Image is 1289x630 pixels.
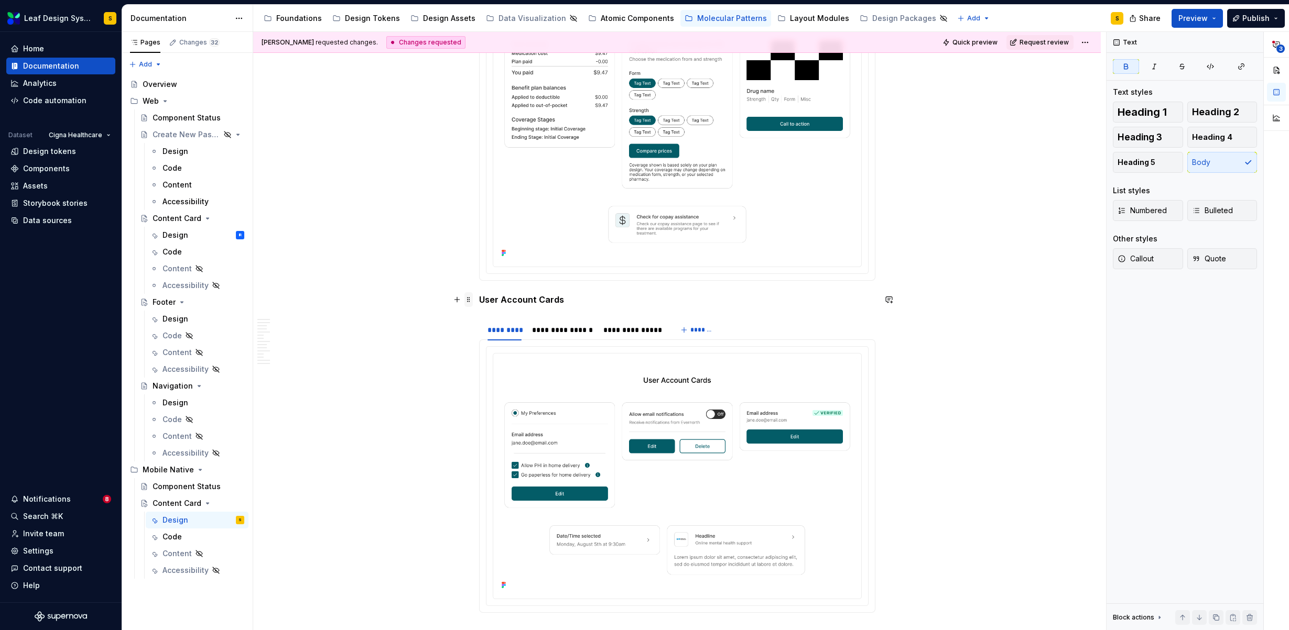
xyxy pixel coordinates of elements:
a: Design Packages [855,10,952,27]
div: Code automation [23,95,86,106]
div: Design Packages [872,13,936,24]
div: Block actions [1113,610,1164,625]
div: Design Tokens [345,13,400,24]
div: Content [163,180,192,190]
span: Share [1139,13,1161,24]
div: Content [163,347,192,358]
a: Design [146,143,248,160]
a: Footer [136,294,248,311]
div: Documentation [131,13,230,24]
button: Contact support [6,560,115,577]
div: Page tree [126,76,248,579]
span: Quick preview [952,38,998,47]
div: Content Card [153,213,201,224]
a: Accessibility [146,193,248,210]
div: Notifications [23,494,71,504]
div: Changes requested [386,36,465,49]
a: Data sources [6,212,115,229]
div: Content [163,431,192,441]
button: Numbered [1113,200,1183,221]
a: Storybook stories [6,195,115,212]
button: Bulleted [1187,200,1258,221]
button: Preview [1172,9,1223,28]
a: Assets [6,178,115,194]
a: Design tokens [6,143,115,160]
a: Code [146,244,248,260]
a: Component Status [136,478,248,495]
span: Cigna Healthcare [49,131,102,139]
div: Contact support [23,563,82,573]
div: Code [163,532,182,542]
a: Accessibility [146,562,248,579]
div: Atomic Components [601,13,674,24]
span: 32 [209,38,220,47]
span: Bulleted [1192,205,1233,216]
div: Documentation [23,61,79,71]
div: Web [143,96,159,106]
button: Quick preview [939,35,1002,50]
button: Heading 2 [1187,102,1258,123]
div: Overview [143,79,177,90]
a: Foundations [259,10,326,27]
div: Accessibility [163,565,209,576]
button: Share [1124,9,1167,28]
span: Add [967,14,980,23]
button: Cigna Healthcare [44,128,115,142]
a: Accessibility [146,361,248,378]
div: Content [163,263,192,274]
div: Block actions [1113,613,1154,622]
div: Dataset [8,131,33,139]
a: Overview [126,76,248,93]
div: Accessibility [163,448,209,458]
div: Accessibility [163,364,209,374]
div: Data sources [23,215,72,226]
strong: User Account Cards [479,294,564,305]
a: Design Tokens [328,10,404,27]
div: S [239,515,242,525]
div: Design [163,397,188,408]
section-item: Evernorth [486,346,869,606]
a: Atomic Components [584,10,678,27]
button: Callout [1113,248,1183,269]
a: Layout Modules [773,10,853,27]
div: Accessibility [163,196,209,207]
a: Analytics [6,75,115,92]
div: Mobile Native [126,461,248,478]
button: Add [954,11,993,26]
div: S [1115,14,1119,23]
div: Code [163,330,182,341]
a: Accessibility [146,445,248,461]
div: Design [163,515,188,525]
span: 8 [103,495,111,503]
a: Content [146,344,248,361]
span: Numbered [1118,205,1167,216]
div: Components [23,163,70,174]
button: Heading 5 [1113,152,1183,173]
div: Search ⌘K [23,511,63,522]
button: Heading 1 [1113,102,1183,123]
div: Design Assets [423,13,475,24]
button: Add [126,57,165,72]
button: Request review [1006,35,1074,50]
div: Text styles [1113,87,1153,97]
a: Accessibility [146,277,248,294]
span: Heading 3 [1118,132,1162,142]
a: Design [146,311,248,327]
span: 3 [1276,45,1285,53]
a: Code [146,528,248,545]
div: Create New Password [153,129,220,140]
div: Accessibility [163,280,209,291]
div: Assets [23,181,48,191]
div: Other styles [1113,234,1157,244]
div: Design [163,230,188,240]
div: Content Card [153,498,201,509]
a: Content Card [136,210,248,227]
a: Molecular Patterns [680,10,771,27]
span: Publish [1242,13,1270,24]
a: Navigation [136,378,248,394]
a: Code [146,411,248,428]
span: Callout [1118,253,1154,264]
a: Content [146,428,248,445]
a: Code [146,327,248,344]
button: Help [6,577,115,594]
